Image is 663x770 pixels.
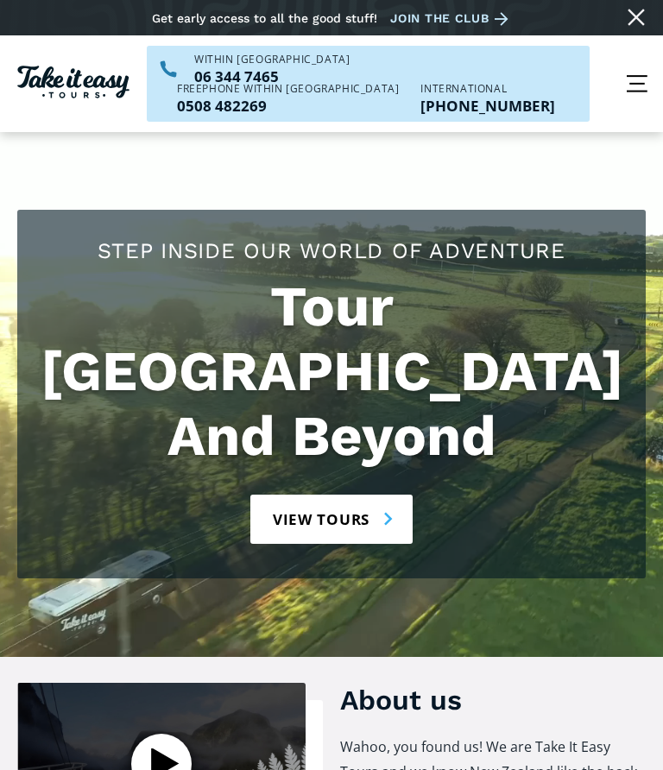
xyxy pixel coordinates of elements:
[35,275,628,469] h1: Tour [GEOGRAPHIC_DATA] And Beyond
[194,69,350,84] p: 06 344 7465
[250,495,414,544] a: View tours
[152,11,377,25] div: Get early access to all the good stuff!
[177,84,399,94] div: Freephone WITHIN [GEOGRAPHIC_DATA]
[390,8,515,29] a: Join the club
[194,69,350,84] a: Call us within NZ on 063447465
[420,84,555,94] div: International
[17,66,129,98] img: Take it easy Tours logo
[35,236,628,266] h2: Step Inside Our World Of Adventure
[420,98,555,113] p: [PHONE_NUMBER]
[340,683,646,717] h3: About us
[17,61,129,107] a: Homepage
[420,98,555,113] a: Call us outside of NZ on +6463447465
[177,98,399,113] p: 0508 482269
[622,3,650,31] a: Close message
[177,98,399,113] a: Call us freephone within NZ on 0508482269
[194,54,350,65] div: WITHIN [GEOGRAPHIC_DATA]
[611,58,663,110] div: menu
